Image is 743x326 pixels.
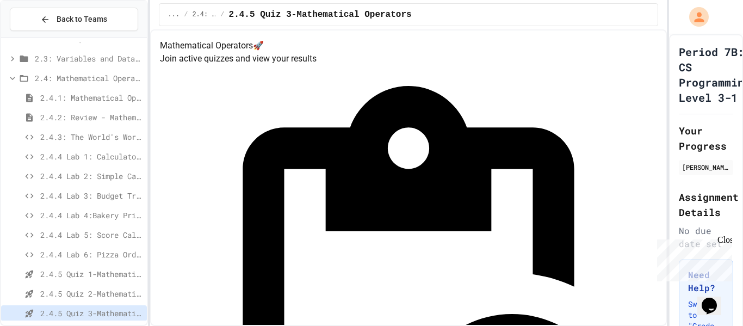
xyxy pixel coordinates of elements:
[35,72,143,84] span: 2.4: Mathematical Operators
[184,10,188,19] span: /
[35,53,143,64] span: 2.3: Variables and Data Types
[220,10,224,19] span: /
[40,92,143,103] span: 2.4.1: Mathematical Operators
[57,14,107,25] span: Back to Teams
[40,229,143,241] span: 2.4.4 Lab 5: Score Calculator
[40,190,143,201] span: 2.4.4 Lab 3: Budget Tracker Fix
[697,282,732,315] iframe: chat widget
[40,307,143,319] span: 2.4.5 Quiz 3-Mathematical Operators
[40,131,143,143] span: 2.4.3: The World's Worst [PERSON_NAME] Market
[678,4,711,29] div: My Account
[682,162,730,172] div: [PERSON_NAME]
[40,170,143,182] span: 2.4.4 Lab 2: Simple Calculator
[40,268,143,280] span: 2.4.5 Quiz 1-Mathematical Operators
[679,123,733,153] h2: Your Progress
[40,112,143,123] span: 2.4.2: Review - Mathematical Operators
[40,288,143,299] span: 2.4.5 Quiz 2-Mathematical Operators
[40,151,143,162] span: 2.4.4 Lab 1: Calculator Fix
[40,210,143,221] span: 2.4.4 Lab 4:Bakery Price Calculator
[192,10,216,19] span: 2.4: Mathematical Operators
[168,10,180,19] span: ...
[679,189,733,220] h2: Assignment Details
[229,8,412,21] span: 2.4.5 Quiz 3-Mathematical Operators
[160,52,658,65] p: Join active quizzes and view your results
[4,4,75,69] div: Chat with us now!Close
[10,8,138,31] button: Back to Teams
[40,249,143,260] span: 2.4.4 Lab 6: Pizza Order Calculator
[679,224,733,250] div: No due date set
[688,268,724,294] h3: Need Help?
[653,235,732,281] iframe: chat widget
[160,39,658,52] h4: Mathematical Operators 🚀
